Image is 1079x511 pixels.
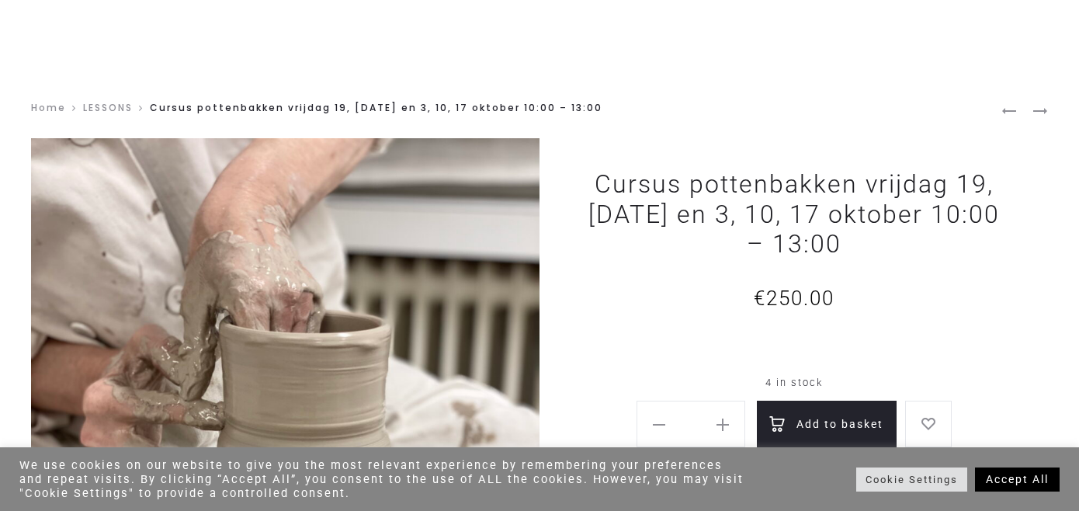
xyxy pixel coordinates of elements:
[674,407,708,441] input: Product quantity
[975,468,1060,492] a: Accept All
[856,468,967,492] a: Cookie Settings
[31,96,1001,123] nav: Cursus pottenbakken vrijdag 19, [DATE] en 3, 10, 17 oktober 10:00 – 13:00
[578,169,1009,259] h1: Cursus pottenbakken vrijdag 19, [DATE] en 3, 10, 17 oktober 10:00 – 13:00
[905,401,952,447] a: Add to wishlist
[83,101,133,114] a: LESSONS
[31,101,66,114] a: Home
[754,287,834,310] bdi: 250.00
[1001,96,1048,123] nav: Product navigation
[757,401,897,447] button: Add to basket
[754,287,766,310] span: €
[19,458,748,500] div: We use cookies on our website to give you the most relevant experience by remembering your prefer...
[578,365,1009,401] p: 4 in stock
